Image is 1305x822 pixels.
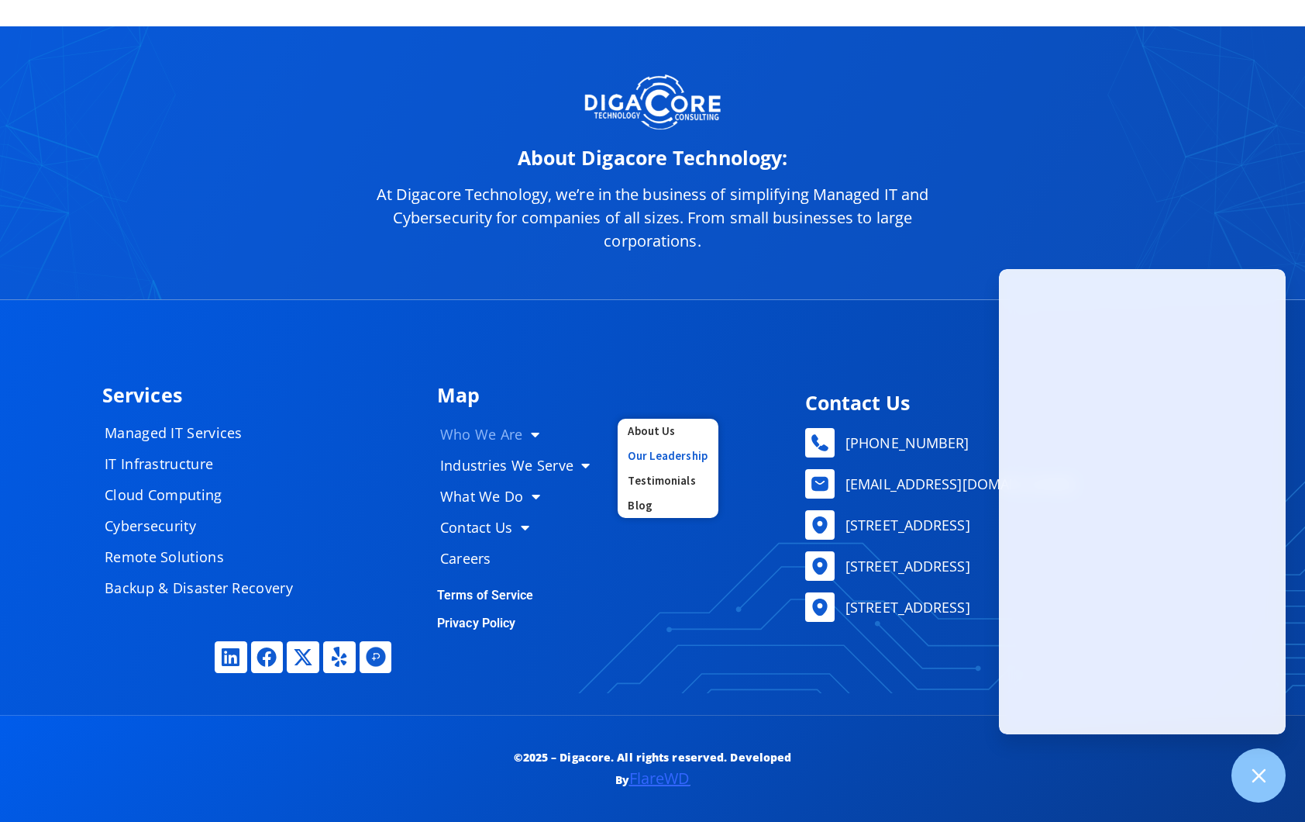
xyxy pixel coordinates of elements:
p: At Digacore Technology, we’re in the business of simplifying Managed IT and Cybersecurity for com... [350,183,955,253]
a: [PHONE_NUMBER] [805,428,1195,458]
span: [STREET_ADDRESS] [842,596,970,619]
a: [EMAIL_ADDRESS][DOMAIN_NAME] [805,469,1195,499]
nav: Menu [425,419,618,574]
a: [STREET_ADDRESS] [805,510,1195,540]
img: DigaCore Technology Consulting [584,73,721,132]
iframe: Chatgenie Messenger [999,269,1286,734]
ul: Who We Are [618,419,718,518]
a: Industries We Serve [425,450,618,481]
a: About Us [618,419,718,444]
a: Managed IT Services [89,417,322,448]
a: Terms of Service [437,588,534,603]
span: [STREET_ADDRESS] [842,513,970,537]
nav: Menu [89,417,322,603]
a: Blog [618,493,718,518]
a: Cybersecurity [89,510,322,541]
a: Who We Are [425,419,618,450]
a: FlareWD [629,768,690,789]
h4: Map [437,385,782,405]
a: [STREET_ADDRESS] [805,551,1195,581]
a: Privacy Policy [437,616,515,630]
a: Remote Solutions [89,541,322,572]
a: [STREET_ADDRESS] [805,592,1195,622]
a: Careers [425,543,618,574]
a: IT Infrastructure [89,448,322,479]
span: [PHONE_NUMBER] [842,431,969,454]
span: [STREET_ADDRESS] [842,554,970,578]
a: Our Leadership [618,444,718,468]
a: Backup & Disaster Recovery [89,572,322,603]
h2: About Digacore Technology: [350,148,955,168]
a: Cloud Computing [89,479,322,510]
span: [EMAIL_ADDRESS][DOMAIN_NAME] [842,472,1075,496]
a: What We Do [425,481,618,512]
a: Contact Us [425,512,618,543]
h4: Services [102,385,422,405]
a: Testimonials [618,468,718,493]
p: ©2025 – Digacore. All rights reserved. Developed By [480,747,826,792]
h4: Contact Us [805,393,1195,413]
